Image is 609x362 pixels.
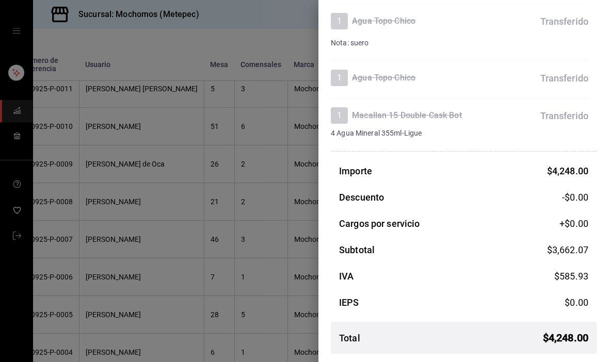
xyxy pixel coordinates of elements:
[352,109,462,122] h4: Macallan 15 Double Cask Bot
[554,271,588,282] span: $ 585.93
[331,39,368,47] span: Nota: suero
[540,71,588,85] div: Transferido
[565,297,588,308] span: $ 0.00
[540,109,588,123] div: Transferido
[339,295,359,309] h3: IEPS
[339,243,375,257] h3: Subtotal
[352,72,415,84] h4: Agua Topo Chico
[547,244,588,255] span: $ 3,662.07
[547,166,588,176] span: $ 4,248.00
[331,72,348,84] span: 1
[562,190,588,204] span: -$0.00
[339,164,372,178] h3: Importe
[540,14,588,28] div: Transferido
[331,109,348,122] span: 1
[352,15,415,27] h4: Agua Topo Chico
[339,331,360,345] h3: Total
[339,190,384,204] h3: Descuento
[331,128,588,139] span: 4 Agua Mineral 355ml-Ligue
[543,330,588,345] span: $ 4,248.00
[339,269,354,283] h3: IVA
[339,217,420,231] h3: Cargos por servicio
[559,217,588,231] span: +$ 0.00
[331,15,348,27] span: 1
